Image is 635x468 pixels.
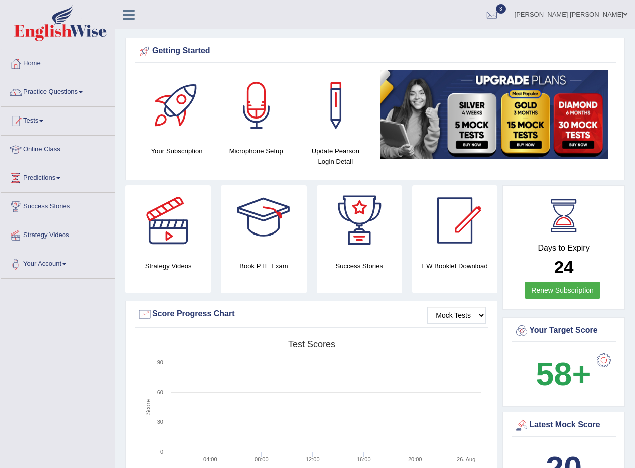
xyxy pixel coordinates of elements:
[525,282,600,299] a: Renew Subscription
[1,50,115,75] a: Home
[221,146,291,156] h4: Microphone Setup
[536,356,591,392] b: 58+
[137,44,613,59] div: Getting Started
[496,4,506,14] span: 3
[157,389,163,395] text: 60
[514,323,613,338] div: Your Target Score
[1,193,115,218] a: Success Stories
[1,221,115,247] a: Strategy Videos
[203,456,217,462] text: 04:00
[301,146,370,167] h4: Update Pearson Login Detail
[125,261,211,271] h4: Strategy Videos
[145,399,152,415] tspan: Score
[457,456,475,462] tspan: 26. Aug
[142,146,211,156] h4: Your Subscription
[306,456,320,462] text: 12:00
[1,164,115,189] a: Predictions
[1,107,115,132] a: Tests
[137,307,486,322] div: Score Progress Chart
[221,261,306,271] h4: Book PTE Exam
[514,244,613,253] h4: Days to Expiry
[1,250,115,275] a: Your Account
[255,456,269,462] text: 08:00
[357,456,371,462] text: 16:00
[288,339,335,349] tspan: Test scores
[1,136,115,161] a: Online Class
[412,261,497,271] h4: EW Booklet Download
[157,419,163,425] text: 30
[554,257,574,277] b: 24
[514,418,613,433] div: Latest Mock Score
[317,261,402,271] h4: Success Stories
[160,449,163,455] text: 0
[408,456,422,462] text: 20:00
[157,359,163,365] text: 90
[380,70,608,159] img: small5.jpg
[1,78,115,103] a: Practice Questions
